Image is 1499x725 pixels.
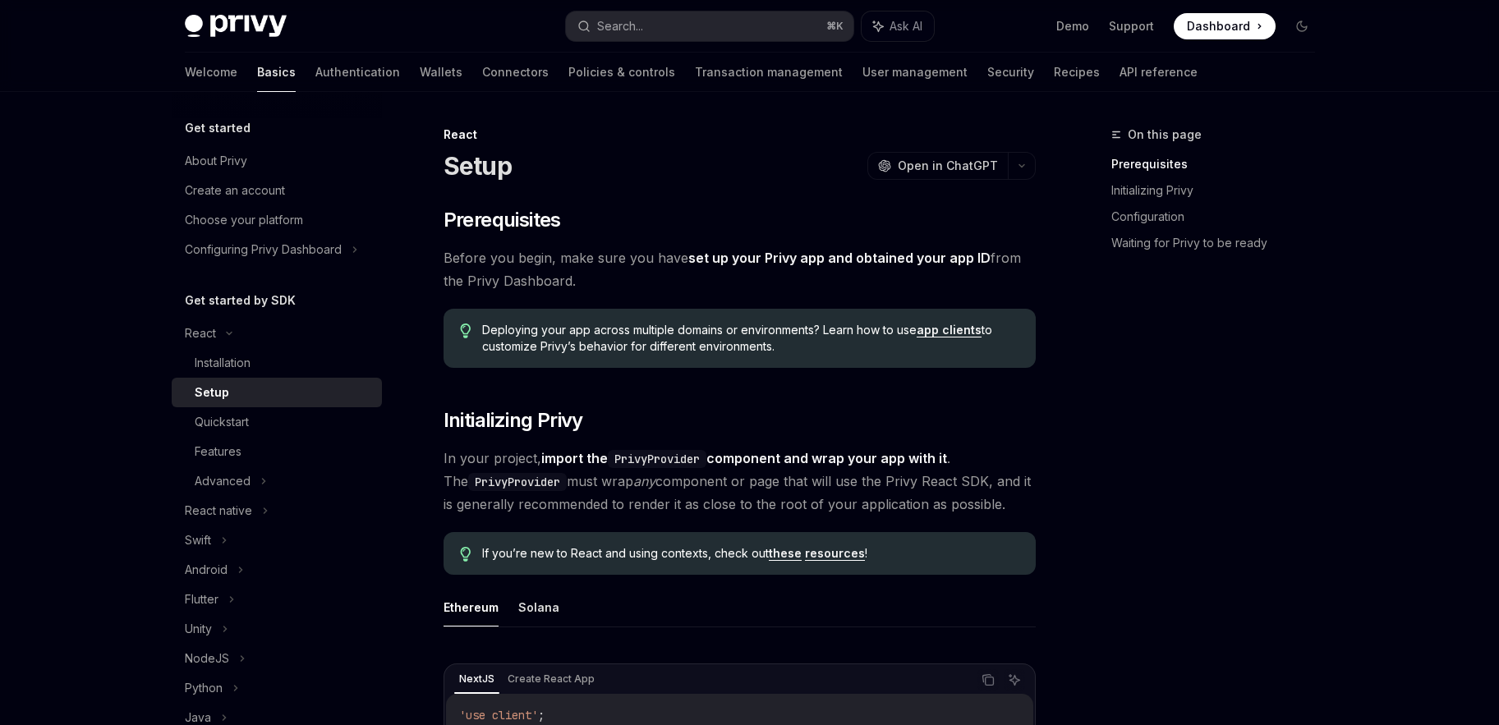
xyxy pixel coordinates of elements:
[172,407,382,437] a: Quickstart
[195,383,229,402] div: Setup
[172,146,382,176] a: About Privy
[867,152,1008,180] button: Open in ChatGPT
[460,547,471,562] svg: Tip
[568,53,675,92] a: Policies & controls
[185,560,228,580] div: Android
[917,323,982,337] a: app clients
[172,348,382,378] a: Installation
[597,16,643,36] div: Search...
[482,53,549,92] a: Connectors
[482,545,1018,562] span: If you’re new to React and using contexts, check out !
[195,471,251,491] div: Advanced
[195,353,251,373] div: Installation
[172,378,382,407] a: Setup
[185,181,285,200] div: Create an account
[977,669,999,691] button: Copy the contents from the code block
[185,118,251,138] h5: Get started
[1120,53,1198,92] a: API reference
[185,649,229,668] div: NodeJS
[769,546,802,561] a: these
[315,53,400,92] a: Authentication
[862,53,968,92] a: User management
[185,151,247,171] div: About Privy
[468,473,567,491] code: PrivyProvider
[444,588,499,626] button: Ethereum
[1289,13,1315,39] button: Toggle dark mode
[195,412,249,432] div: Quickstart
[608,450,706,468] code: PrivyProvider
[482,322,1018,355] span: Deploying your app across multiple domains or environments? Learn how to use to customize Privy’s...
[538,708,545,723] span: ;
[826,20,844,33] span: ⌘ K
[257,53,296,92] a: Basics
[1111,230,1328,256] a: Waiting for Privy to be ready
[898,158,998,174] span: Open in ChatGPT
[444,207,561,233] span: Prerequisites
[695,53,843,92] a: Transaction management
[1056,18,1089,34] a: Demo
[688,250,991,267] a: set up your Privy app and obtained your app ID
[185,53,237,92] a: Welcome
[1111,151,1328,177] a: Prerequisites
[1111,204,1328,230] a: Configuration
[185,240,342,259] div: Configuring Privy Dashboard
[172,176,382,205] a: Create an account
[444,246,1036,292] span: Before you begin, make sure you have from the Privy Dashboard.
[420,53,462,92] a: Wallets
[518,588,559,626] button: Solana
[444,407,583,434] span: Initializing Privy
[541,450,947,466] strong: import the component and wrap your app with it
[185,210,303,230] div: Choose your platform
[1109,18,1154,34] a: Support
[195,442,241,461] div: Features
[503,669,600,689] div: Create React App
[890,18,922,34] span: Ask AI
[185,291,296,310] h5: Get started by SDK
[172,437,382,466] a: Features
[1128,125,1202,145] span: On this page
[185,323,216,343] div: React
[185,590,218,609] div: Flutter
[444,151,512,181] h1: Setup
[1111,177,1328,204] a: Initializing Privy
[987,53,1034,92] a: Security
[459,708,538,723] span: 'use client'
[1054,53,1100,92] a: Recipes
[444,126,1036,143] div: React
[805,546,865,561] a: resources
[185,619,212,639] div: Unity
[185,678,223,698] div: Python
[1004,669,1025,691] button: Ask AI
[185,501,252,521] div: React native
[460,323,471,338] svg: Tip
[1174,13,1276,39] a: Dashboard
[633,473,655,489] em: any
[454,669,499,689] div: NextJS
[172,205,382,235] a: Choose your platform
[444,447,1036,516] span: In your project, . The must wrap component or page that will use the Privy React SDK, and it is g...
[566,11,853,41] button: Search...⌘K
[185,530,211,550] div: Swift
[1187,18,1250,34] span: Dashboard
[185,15,287,38] img: dark logo
[862,11,934,41] button: Ask AI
